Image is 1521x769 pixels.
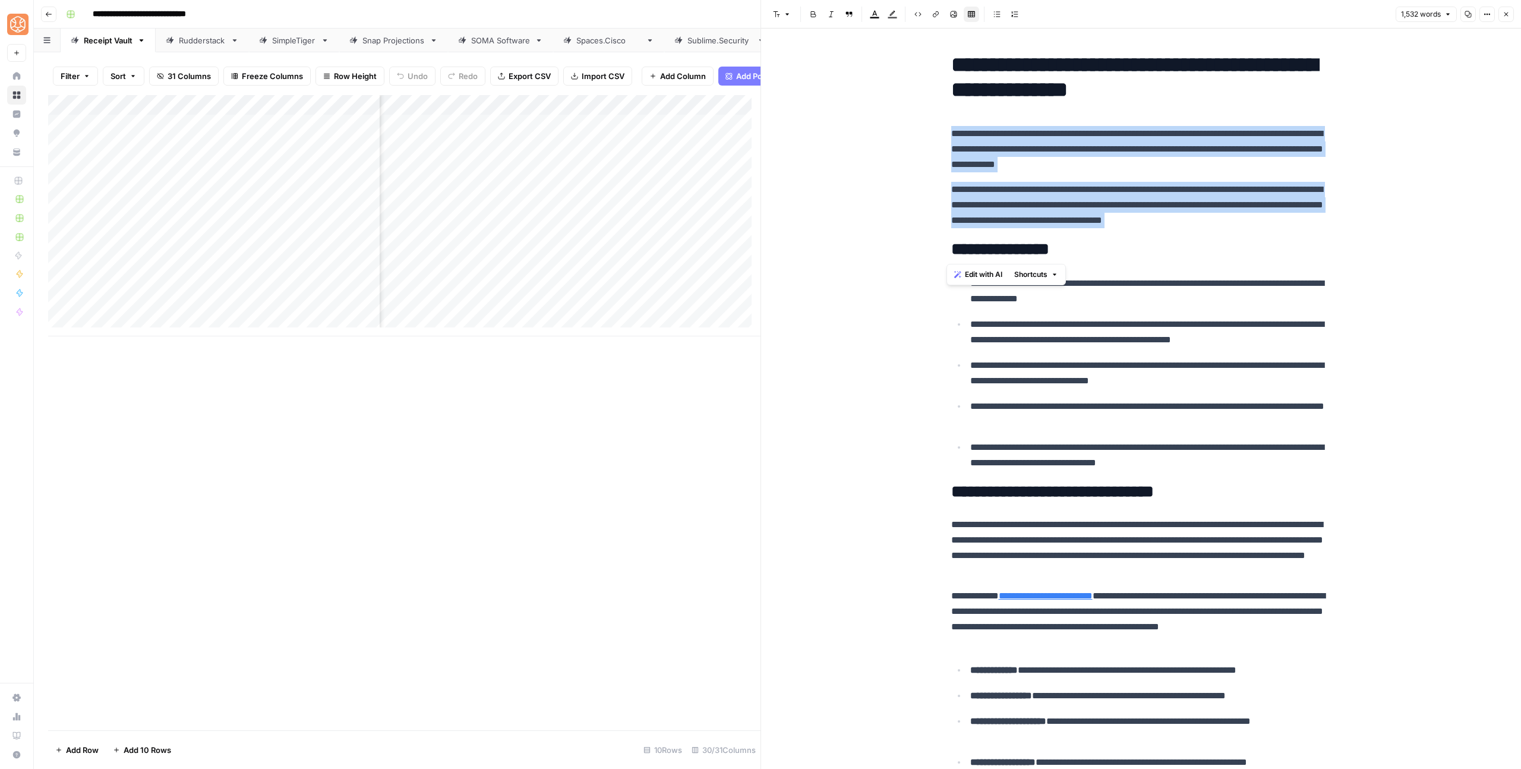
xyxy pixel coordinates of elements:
span: Add Row [66,744,99,756]
span: Edit with AI [965,269,1002,280]
div: [DOMAIN_NAME] [687,34,752,46]
button: Export CSV [490,67,558,86]
div: SOMA Software [471,34,530,46]
span: Add Power Agent [736,70,801,82]
a: Browse [7,86,26,105]
a: Learning Hub [7,726,26,745]
a: SOMA Software [448,29,553,52]
a: Your Data [7,143,26,162]
a: Snap Projections [339,29,448,52]
span: Import CSV [582,70,624,82]
a: Settings [7,688,26,707]
div: Rudderstack [179,34,226,46]
button: Workspace: SimpleTiger [7,10,26,39]
span: Filter [61,70,80,82]
span: Add 10 Rows [124,744,171,756]
button: Undo [389,67,436,86]
a: Usage [7,707,26,726]
div: Snap Projections [362,34,425,46]
a: [DOMAIN_NAME] [664,29,775,52]
a: Receipt Vault [61,29,156,52]
a: Opportunities [7,124,26,143]
button: 1,532 words [1396,7,1457,22]
span: Redo [459,70,478,82]
button: Shortcuts [1009,267,1063,282]
span: Shortcuts [1014,269,1047,280]
button: Help + Support [7,745,26,764]
button: Redo [440,67,485,86]
button: Add Power Agent [718,67,808,86]
div: [DOMAIN_NAME] [576,34,641,46]
div: Receipt Vault [84,34,132,46]
a: SimpleTiger [249,29,339,52]
button: Import CSV [563,67,632,86]
a: Rudderstack [156,29,249,52]
button: Add Column [642,67,714,86]
button: 31 Columns [149,67,219,86]
div: 30/31 Columns [687,740,760,759]
div: SimpleTiger [272,34,316,46]
a: Insights [7,105,26,124]
button: Edit with AI [949,267,1007,282]
span: Undo [408,70,428,82]
button: Add 10 Rows [106,740,178,759]
div: 10 Rows [639,740,687,759]
span: Export CSV [509,70,551,82]
img: SimpleTiger Logo [7,14,29,35]
button: Row Height [315,67,384,86]
button: Add Row [48,740,106,759]
span: 1,532 words [1401,9,1441,20]
span: Add Column [660,70,706,82]
button: Filter [53,67,98,86]
a: Home [7,67,26,86]
span: Sort [111,70,126,82]
span: Freeze Columns [242,70,303,82]
a: [DOMAIN_NAME] [553,29,664,52]
button: Sort [103,67,144,86]
span: 31 Columns [168,70,211,82]
span: Row Height [334,70,377,82]
button: Freeze Columns [223,67,311,86]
